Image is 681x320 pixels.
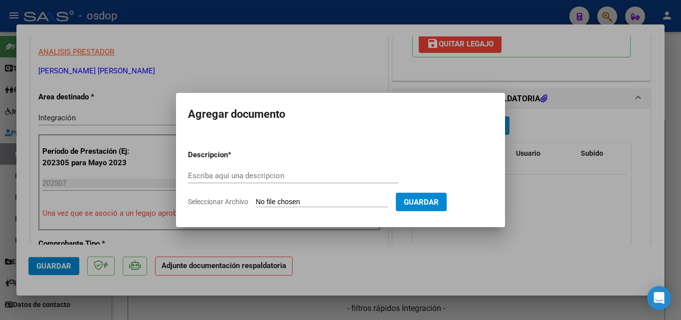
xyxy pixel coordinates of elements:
[188,149,280,161] p: Descripcion
[188,198,248,206] span: Seleccionar Archivo
[396,193,447,211] button: Guardar
[647,286,671,310] div: Open Intercom Messenger
[188,105,493,124] h2: Agregar documento
[404,198,439,207] span: Guardar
